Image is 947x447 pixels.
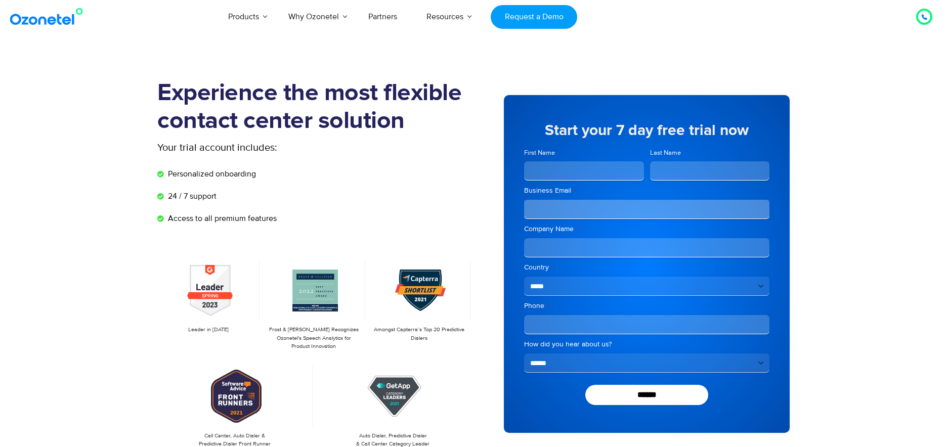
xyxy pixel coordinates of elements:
label: Business Email [524,186,769,196]
label: Country [524,262,769,273]
label: Last Name [650,148,770,158]
a: Request a Demo [491,5,577,29]
span: Access to all premium features [165,212,277,225]
span: Personalized onboarding [165,168,256,180]
p: Amongst Capterra’s Top 20 Predictive Dialers [373,326,465,342]
p: Leader in [DATE] [162,326,254,334]
h5: Start your 7 day free trial now [524,123,769,138]
label: Phone [524,301,769,311]
label: Company Name [524,224,769,234]
h1: Experience the most flexible contact center solution [157,79,473,135]
p: Your trial account includes: [157,140,398,155]
label: First Name [524,148,644,158]
label: How did you hear about us? [524,339,769,349]
span: 24 / 7 support [165,190,217,202]
p: Frost & [PERSON_NAME] Recognizes Ozonetel's Speech Analytics for Product Innovation [268,326,360,351]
